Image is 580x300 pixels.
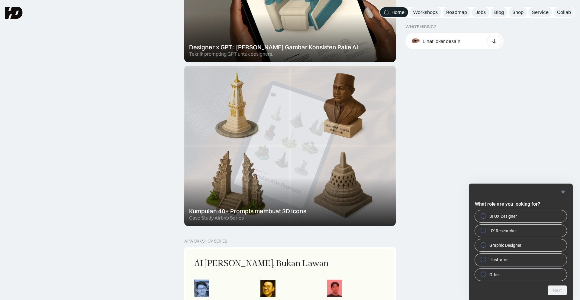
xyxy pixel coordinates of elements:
[413,9,438,15] div: Workshops
[409,7,441,17] a: Workshops
[528,7,552,17] a: Service
[423,38,460,44] div: Lihat loker desain
[491,7,507,17] a: Blog
[194,257,329,270] div: AI [PERSON_NAME], Bukan Lawan
[557,9,571,15] div: Collab
[494,9,504,15] div: Blog
[509,7,527,17] a: Shop
[184,66,396,226] a: Kumpulan 40+ Prompts membuat 3D iconsCase Study Airbnb Series
[446,9,467,15] div: Roadmap
[553,7,575,17] a: Collab
[548,285,567,295] button: Next question
[184,239,227,244] div: AI Workshop Series
[489,272,500,278] span: Other
[443,7,471,17] a: Roadmap
[489,213,517,219] span: UI UX Designer
[489,228,517,234] span: UX Researcher
[391,9,404,15] div: Home
[559,188,567,196] button: Hide survey
[475,201,567,208] h2: What role are you looking for?
[489,242,521,248] span: Graphic Designer
[472,7,489,17] a: Jobs
[475,188,567,295] div: What role are you looking for?
[475,9,486,15] div: Jobs
[475,210,567,281] div: What role are you looking for?
[489,257,508,263] span: Illustrator
[532,9,549,15] div: Service
[380,7,408,17] a: Home
[405,24,436,29] div: WHO’S HIRING?
[512,9,524,15] div: Shop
